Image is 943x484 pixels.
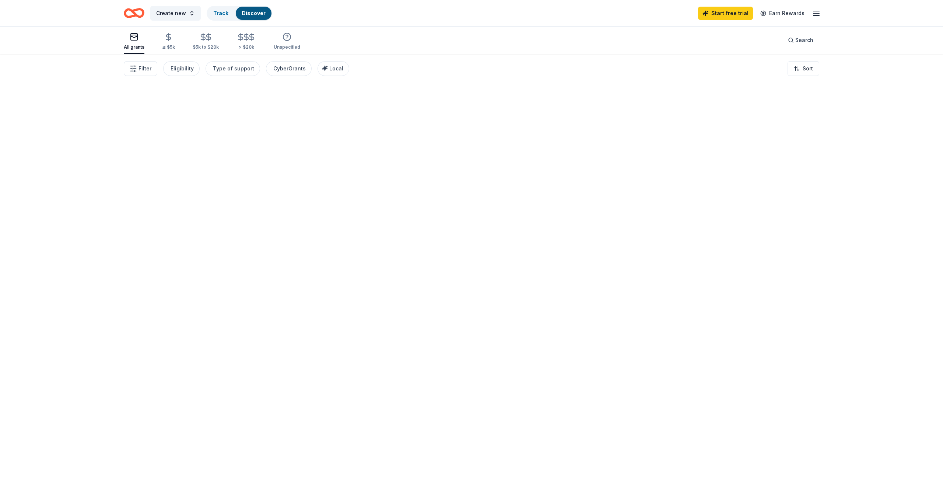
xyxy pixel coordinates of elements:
div: Eligibility [171,64,194,73]
button: Sort [788,61,819,76]
div: CyberGrants [273,64,306,73]
button: All grants [124,29,144,54]
span: Local [329,65,343,72]
button: Eligibility [163,61,200,76]
button: $5k to $20k [193,30,219,54]
div: Type of support [213,64,254,73]
button: Search [782,33,819,48]
a: Start free trial [698,7,753,20]
div: ≤ $5k [162,44,175,50]
button: Type of support [206,61,260,76]
span: Search [795,36,813,45]
span: Sort [803,64,813,73]
button: ≤ $5k [162,30,175,54]
div: $5k to $20k [193,44,219,50]
button: CyberGrants [266,61,312,76]
span: Filter [139,64,151,73]
div: All grants [124,44,144,50]
a: Earn Rewards [756,7,809,20]
button: TrackDiscover [207,6,272,21]
button: > $20k [236,30,256,54]
button: Local [318,61,349,76]
div: > $20k [236,44,256,50]
span: Create new [156,9,186,18]
button: Unspecified [274,29,300,54]
button: Filter [124,61,157,76]
button: Create new [150,6,201,21]
div: Unspecified [274,44,300,50]
a: Discover [242,10,266,16]
a: Track [213,10,228,16]
a: Home [124,4,144,22]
